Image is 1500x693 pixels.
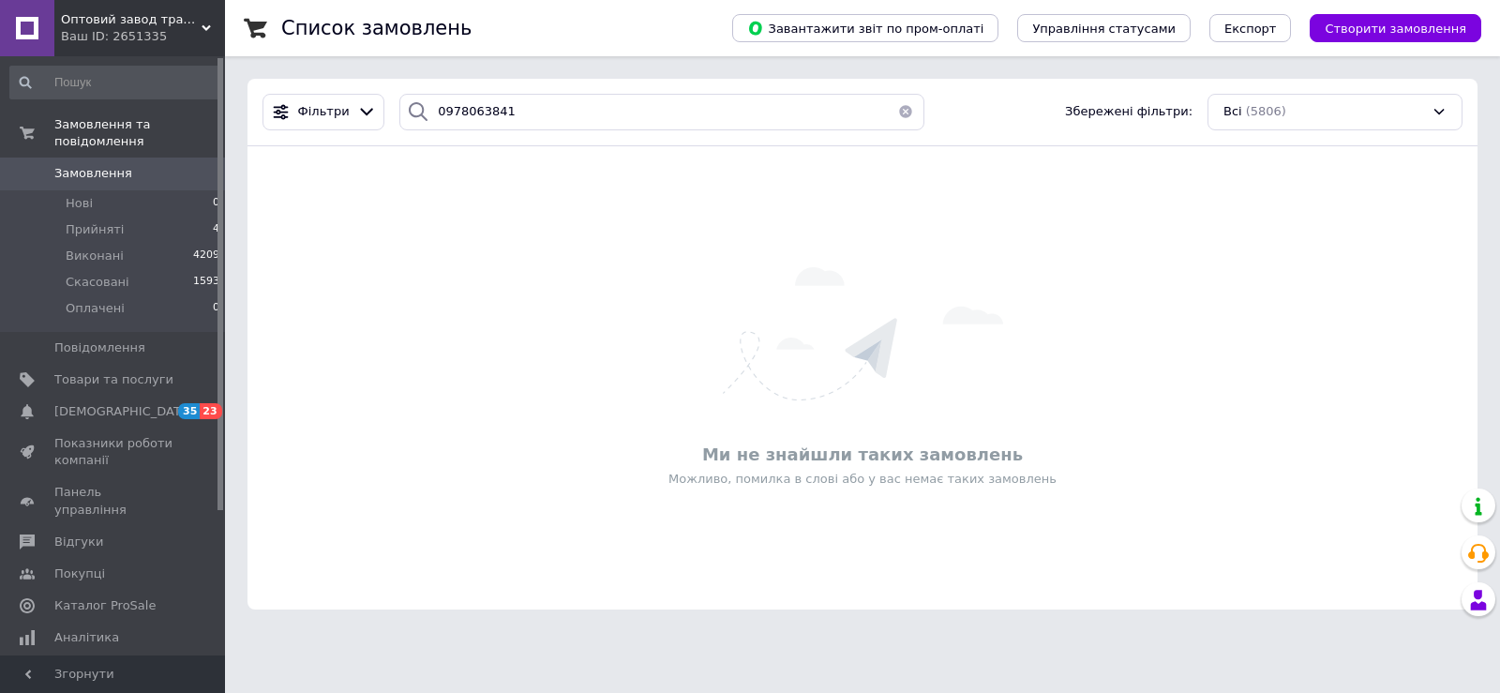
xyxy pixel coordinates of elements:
span: Скасовані [66,274,129,291]
button: Управління статусами [1017,14,1191,42]
span: [DEMOGRAPHIC_DATA] [54,403,193,420]
span: Відгуки [54,534,103,550]
span: Товари та послуги [54,371,173,388]
span: (5806) [1246,104,1286,118]
span: Створити замовлення [1325,22,1466,36]
span: Аналітика [54,629,119,646]
button: Експорт [1209,14,1292,42]
button: Створити замовлення [1310,14,1481,42]
span: 23 [200,403,221,419]
img: Нічого не знайдено [723,267,1003,400]
button: Завантажити звіт по пром-оплаті [732,14,998,42]
div: Ми не знайшли таких замовлень [257,443,1468,466]
span: Оплачені [66,300,125,317]
div: Ваш ID: 2651335 [61,28,225,45]
span: 4209 [193,248,219,264]
a: Створити замовлення [1291,21,1481,35]
span: Експорт [1224,22,1277,36]
span: Нові [66,195,93,212]
span: 35 [178,403,200,419]
span: Покупці [54,565,105,582]
span: 0 [213,195,219,212]
span: Оптовий завод тракторних запчастин [61,11,202,28]
input: Пошук за номером замовлення, ПІБ покупця, номером телефону, Email, номером накладної [399,94,924,130]
span: Прийняті [66,221,124,238]
div: Можливо, помилка в слові або у вас немає таких замовлень [257,471,1468,488]
span: Управління статусами [1032,22,1176,36]
span: 1593 [193,274,219,291]
button: Очистить [887,94,924,130]
input: Пошук [9,66,221,99]
h1: Список замовлень [281,17,472,39]
span: Замовлення та повідомлення [54,116,225,150]
span: Замовлення [54,165,132,182]
span: Завантажити звіт по пром-оплаті [747,20,983,37]
span: Каталог ProSale [54,597,156,614]
span: Всі [1223,103,1242,121]
span: Показники роботи компанії [54,435,173,469]
span: Збережені фільтри: [1065,103,1192,121]
span: 4 [213,221,219,238]
span: Повідомлення [54,339,145,356]
span: Панель управління [54,484,173,518]
span: 0 [213,300,219,317]
span: Виконані [66,248,124,264]
span: Фільтри [298,103,350,121]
